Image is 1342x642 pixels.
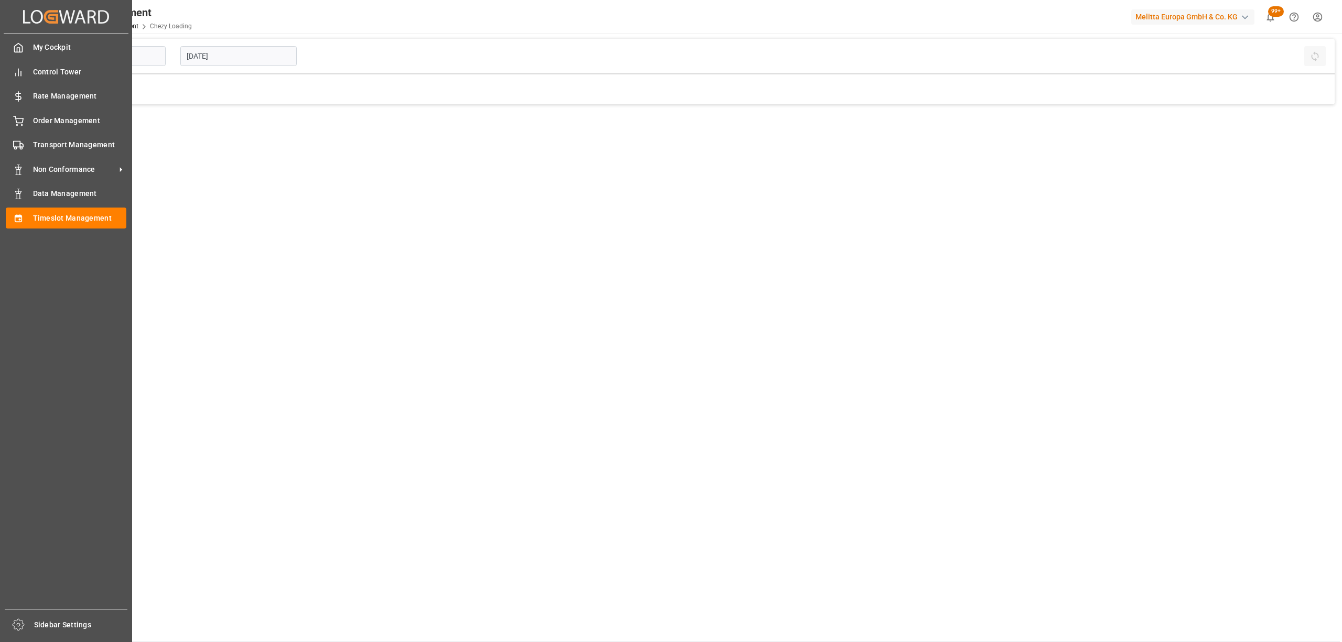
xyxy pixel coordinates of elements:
span: Order Management [33,115,127,126]
span: 99+ [1268,6,1284,17]
span: Non Conformance [33,164,116,175]
button: show 100 new notifications [1259,5,1282,29]
a: Control Tower [6,61,126,82]
input: DD-MM-YYYY [180,46,297,66]
a: Rate Management [6,86,126,106]
button: Melitta Europa GmbH & Co. KG [1131,7,1259,27]
div: Melitta Europa GmbH & Co. KG [1131,9,1254,25]
a: Timeslot Management [6,208,126,228]
span: Data Management [33,188,127,199]
button: Help Center [1282,5,1306,29]
span: Sidebar Settings [34,619,128,630]
span: Control Tower [33,67,127,78]
span: Rate Management [33,91,127,102]
a: Data Management [6,183,126,204]
span: Timeslot Management [33,213,127,224]
a: Transport Management [6,135,126,155]
span: Transport Management [33,139,127,150]
span: My Cockpit [33,42,127,53]
a: My Cockpit [6,37,126,58]
a: Order Management [6,110,126,130]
